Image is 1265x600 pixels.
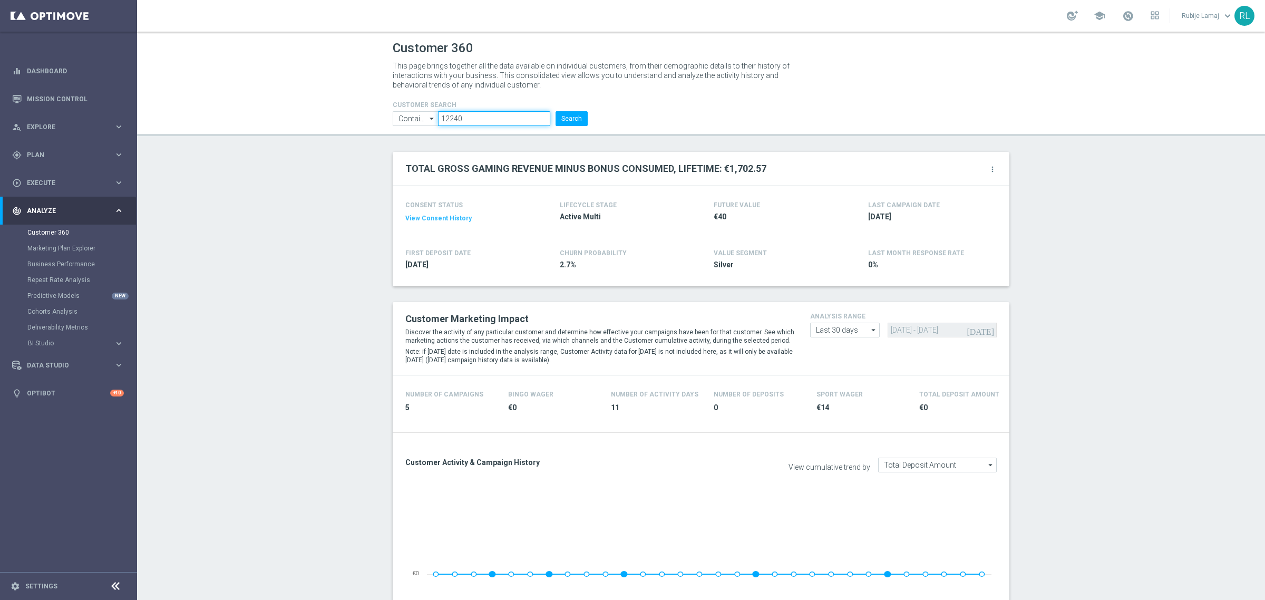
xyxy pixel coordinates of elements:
h4: analysis range [810,313,997,320]
h2: TOTAL GROSS GAMING REVENUE MINUS BONUS CONSUMED, LIFETIME: €1,702.57 [405,162,766,175]
span: €40 [714,212,837,222]
i: track_changes [12,206,22,216]
a: Business Performance [27,260,110,268]
input: Enter CID, Email, name or phone [438,111,550,126]
span: BI Studio [28,340,103,346]
i: keyboard_arrow_right [114,122,124,132]
span: school [1094,10,1105,22]
span: Explore [27,124,114,130]
button: person_search Explore keyboard_arrow_right [12,123,124,131]
h4: CONSENT STATUS [405,201,529,209]
div: NEW [112,293,129,299]
i: keyboard_arrow_right [114,178,124,188]
h4: Sport Wager [816,391,863,398]
i: person_search [12,122,22,132]
button: Mission Control [12,95,124,103]
h4: Number of Deposits [714,391,784,398]
div: RL [1234,6,1254,26]
input: Total Deposit Amount [878,458,997,472]
a: Deliverability Metrics [27,323,110,332]
div: Cohorts Analysis [27,304,136,320]
i: more_vert [988,165,997,173]
div: Analyze [12,206,114,216]
span: 0% [868,260,991,270]
div: Plan [12,150,114,160]
div: Execute [12,178,114,188]
i: play_circle_outline [12,178,22,188]
i: keyboard_arrow_right [114,150,124,160]
input: Contains [393,111,438,126]
button: Search [556,111,588,126]
span: Analyze [27,208,114,214]
div: Customer 360 [27,225,136,240]
span: keyboard_arrow_down [1222,10,1233,22]
h4: Number of Activity Days [611,391,698,398]
input: Last 30 days [810,323,880,337]
h4: FUTURE VALUE [714,201,760,209]
i: settings [11,582,20,591]
h4: Number of Campaigns [405,391,483,398]
a: Dashboard [27,57,124,85]
span: CHURN PROBABILITY [560,249,627,257]
i: arrow_drop_down [427,112,437,125]
text: €0 [413,570,419,576]
span: 2005-09-09 [405,260,529,270]
span: LAST MONTH RESPONSE RATE [868,249,964,257]
a: Mission Control [27,85,124,113]
div: Repeat Rate Analysis [27,272,136,288]
h3: Customer Activity & Campaign History [405,458,693,467]
span: 2025-09-12 [868,212,991,222]
div: Optibot [12,379,124,407]
h2: Customer Marketing Impact [405,313,794,325]
i: keyboard_arrow_right [114,360,124,370]
span: 5 [405,403,495,413]
span: 2.7% [560,260,683,270]
div: BI Studio [28,340,114,346]
a: Marketing Plan Explorer [27,244,110,253]
h4: CUSTOMER SEARCH [393,101,588,109]
h4: FIRST DEPOSIT DATE [405,249,471,257]
span: Execute [27,180,114,186]
h1: Customer 360 [393,41,1009,56]
div: BI Studio [27,335,136,351]
div: Mission Control [12,85,124,113]
p: Discover the activity of any particular customer and determine how effective your campaigns have ... [405,328,794,345]
a: Optibot [27,379,110,407]
span: 0 [714,403,804,413]
p: Note: if [DATE] date is included in the analysis range, Customer Activity data for [DATE] is not ... [405,347,794,364]
a: Predictive Models [27,292,110,300]
h4: LAST CAMPAIGN DATE [868,201,940,209]
div: +10 [110,390,124,396]
span: 11 [611,403,701,413]
div: Dashboard [12,57,124,85]
div: track_changes Analyze keyboard_arrow_right [12,207,124,215]
span: €14 [816,403,907,413]
label: View cumulative trend by [789,463,870,472]
h4: LIFECYCLE STAGE [560,201,617,209]
a: Cohorts Analysis [27,307,110,316]
h4: Bingo Wager [508,391,553,398]
button: play_circle_outline Execute keyboard_arrow_right [12,179,124,187]
i: keyboard_arrow_right [114,338,124,349]
div: Data Studio [12,361,114,370]
a: Settings [25,583,57,589]
h4: Total Deposit Amount [919,391,999,398]
span: Data Studio [27,362,114,369]
button: equalizer Dashboard [12,67,124,75]
div: lightbulb Optibot +10 [12,389,124,398]
i: keyboard_arrow_right [114,206,124,216]
div: Explore [12,122,114,132]
button: View Consent History [405,214,472,223]
button: BI Studio keyboard_arrow_right [27,339,124,347]
div: Deliverability Metrics [27,320,136,335]
div: Predictive Models [27,288,136,304]
span: €0 [919,403,1009,413]
button: gps_fixed Plan keyboard_arrow_right [12,151,124,159]
i: gps_fixed [12,150,22,160]
p: This page brings together all the data available on individual customers, from their demographic ... [393,61,799,90]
